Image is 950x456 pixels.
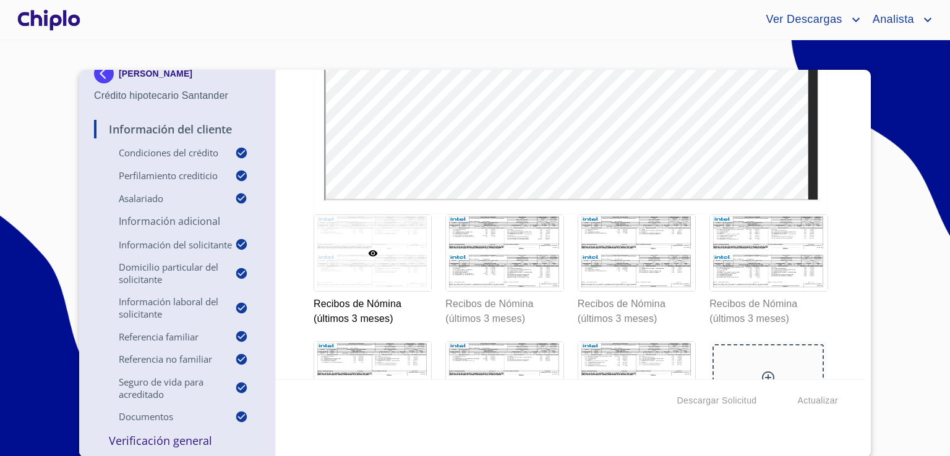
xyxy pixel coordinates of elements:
[94,122,260,137] p: Información del Cliente
[94,88,260,103] p: Crédito hipotecario Santander
[756,10,848,30] span: Ver Descargas
[314,292,430,326] p: Recibos de Nómina (últimos 3 meses)
[672,389,762,412] button: Descargar Solicitud
[94,261,235,285] p: Domicilio Particular del Solicitante
[446,342,563,418] img: Recibos de Nómina (últimos 3 meses)
[578,215,695,291] img: Recibos de Nómina (últimos 3 meses)
[798,393,838,408] span: Actualizar
[119,69,192,78] p: [PERSON_NAME]
[94,433,260,448] p: Verificación General
[578,292,695,326] p: Recibos de Nómina (últimos 3 meses)
[445,292,562,326] p: Recibos de Nómina (últimos 3 meses)
[863,10,935,30] button: account of current user
[709,292,826,326] p: Recibos de Nómina (últimos 3 meses)
[94,331,235,343] p: Referencia Familiar
[677,393,757,408] span: Descargar Solicitud
[793,389,843,412] button: Actualizar
[94,214,260,228] p: Información adicional
[94,64,260,88] div: [PERSON_NAME]
[863,10,920,30] span: Analista
[94,295,235,320] p: Información Laboral del Solicitante
[314,342,431,418] img: Recibos de Nómina (últimos 3 meses)
[94,239,235,251] p: Información del Solicitante
[94,64,119,83] img: Docupass spot blue
[446,215,563,291] img: Recibos de Nómina (últimos 3 meses)
[756,10,863,30] button: account of current user
[94,410,235,423] p: Documentos
[578,342,695,418] img: Recibos de Nómina (últimos 3 meses)
[94,169,235,182] p: Perfilamiento crediticio
[710,215,827,291] img: Recibos de Nómina (últimos 3 meses)
[94,376,235,400] p: Seguro de Vida para Acreditado
[94,353,235,365] p: Referencia No Familiar
[94,192,235,205] p: Asalariado
[94,146,235,159] p: Condiciones del Crédito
